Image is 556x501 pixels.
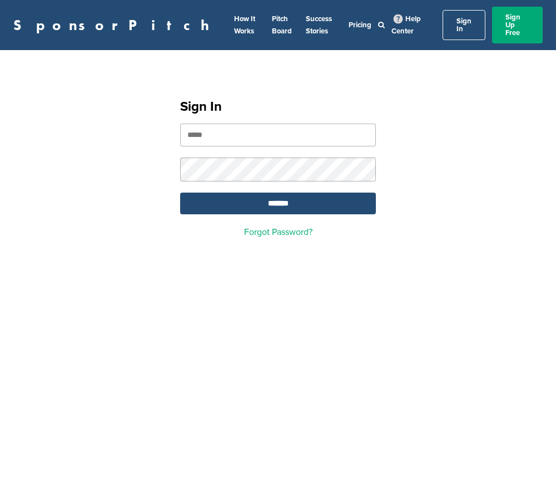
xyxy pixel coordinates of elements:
a: Help Center [391,12,421,38]
a: Sign Up Free [492,7,543,43]
a: Success Stories [306,14,332,36]
a: Sign In [443,10,485,40]
a: Forgot Password? [244,227,312,238]
a: Pricing [349,21,371,30]
a: SponsorPitch [13,18,216,32]
a: How It Works [234,14,255,36]
a: Pitch Board [272,14,292,36]
h1: Sign In [180,97,376,117]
